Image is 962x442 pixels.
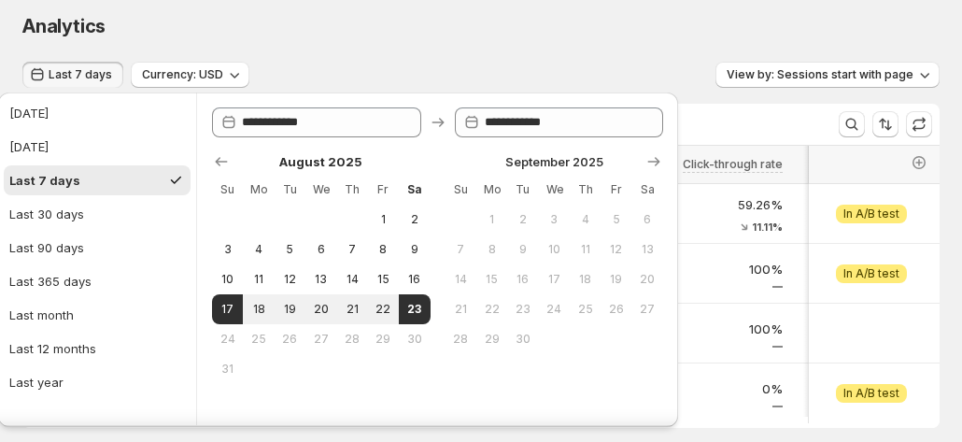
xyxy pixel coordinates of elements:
p: 0% [794,379,913,398]
button: Last year [4,367,191,397]
button: Monday August 11 2025 [243,264,274,294]
span: 9 [515,242,531,257]
button: Wednesday September 10 2025 [539,235,570,264]
button: View by: Sessions start with page [715,62,940,88]
th: Tuesday [275,175,305,205]
button: Sunday August 10 2025 [212,264,243,294]
button: Wednesday August 6 2025 [305,235,336,264]
button: Tuesday September 16 2025 [507,264,538,294]
span: 13 [313,272,329,287]
div: [DATE] [9,104,49,122]
th: Monday [476,175,507,205]
th: Saturday [632,175,663,205]
span: 27 [313,332,329,347]
div: Last month [9,306,74,324]
span: Tu [282,182,298,197]
button: Thursday August 21 2025 [336,294,367,324]
button: Saturday September 6 2025 [632,205,663,235]
span: 31 [219,362,235,377]
div: Last 365 days [9,272,92,291]
span: 15 [375,272,391,287]
div: Last 90 days [9,238,84,257]
span: Tu [515,182,531,197]
button: Wednesday September 3 2025 [539,205,570,235]
button: Tuesday August 12 2025 [275,264,305,294]
span: In A/B test [843,386,899,401]
button: Tuesday August 26 2025 [275,324,305,354]
th: Friday [601,175,631,205]
button: Tuesday September 9 2025 [507,235,538,264]
button: Wednesday August 13 2025 [305,264,336,294]
span: 11 [577,242,593,257]
div: Last year [9,373,64,392]
span: 10 [546,242,562,257]
span: 30 [406,332,422,347]
button: Thursday August 28 2025 [336,324,367,354]
button: Search and filter results [839,111,865,137]
button: Friday September 5 2025 [601,205,631,235]
span: 2 [515,212,531,227]
span: 28 [453,332,469,347]
span: 16 [406,272,422,287]
div: Last 30 days [9,205,84,223]
span: Su [453,182,469,197]
p: 100% [663,320,783,338]
th: Sunday [212,175,243,205]
span: 19 [608,272,624,287]
button: [DATE] [4,98,191,128]
span: 3 [219,242,235,257]
span: 25 [250,332,266,347]
button: Tuesday September 23 2025 [507,294,538,324]
button: Thursday September 18 2025 [570,264,601,294]
span: 17 [219,302,235,317]
span: 29 [484,332,500,347]
button: Sunday August 24 2025 [212,324,243,354]
button: Tuesday September 30 2025 [507,324,538,354]
button: Monday August 18 2025 [243,294,274,324]
button: Tuesday September 2 2025 [507,205,538,235]
span: Su [219,182,235,197]
button: Last 365 days [4,266,191,296]
button: Friday August 22 2025 [368,294,399,324]
span: 23 [406,302,422,317]
span: In A/B test [843,266,899,281]
button: Friday August 1 2025 [368,205,399,235]
span: 13 [640,242,656,257]
button: Friday September 26 2025 [601,294,631,324]
button: Wednesday September 17 2025 [539,264,570,294]
button: Friday August 8 2025 [368,235,399,264]
button: Last 30 days [4,199,191,229]
span: 26 [608,302,624,317]
button: Saturday August 30 2025 [399,324,430,354]
span: Analytics [22,15,106,37]
button: Last 90 days [4,233,191,263]
p: 100% [794,260,913,278]
button: Thursday August 14 2025 [336,264,367,294]
th: Friday [368,175,399,205]
button: Last 7 days [4,165,191,195]
th: Tuesday [507,175,538,205]
span: 2 [406,212,422,227]
button: Wednesday August 27 2025 [305,324,336,354]
p: 0% [663,379,783,398]
button: Friday August 29 2025 [368,324,399,354]
button: Thursday September 25 2025 [570,294,601,324]
span: Th [577,182,593,197]
button: Saturday August 9 2025 [399,235,430,264]
button: Sunday August 31 2025 [212,354,243,384]
button: Saturday August 2 2025 [399,205,430,235]
button: Monday September 15 2025 [476,264,507,294]
button: Monday August 4 2025 [243,235,274,264]
span: 24 [219,332,235,347]
button: Friday August 15 2025 [368,264,399,294]
button: Wednesday August 20 2025 [305,294,336,324]
button: Sunday August 3 2025 [212,235,243,264]
span: 16 [515,272,531,287]
span: 1 [484,212,500,227]
th: Wednesday [539,175,570,205]
button: Saturday September 27 2025 [632,294,663,324]
span: 11.11% [752,221,783,233]
th: Wednesday [305,175,336,205]
span: 12 [608,242,624,257]
button: Monday September 22 2025 [476,294,507,324]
